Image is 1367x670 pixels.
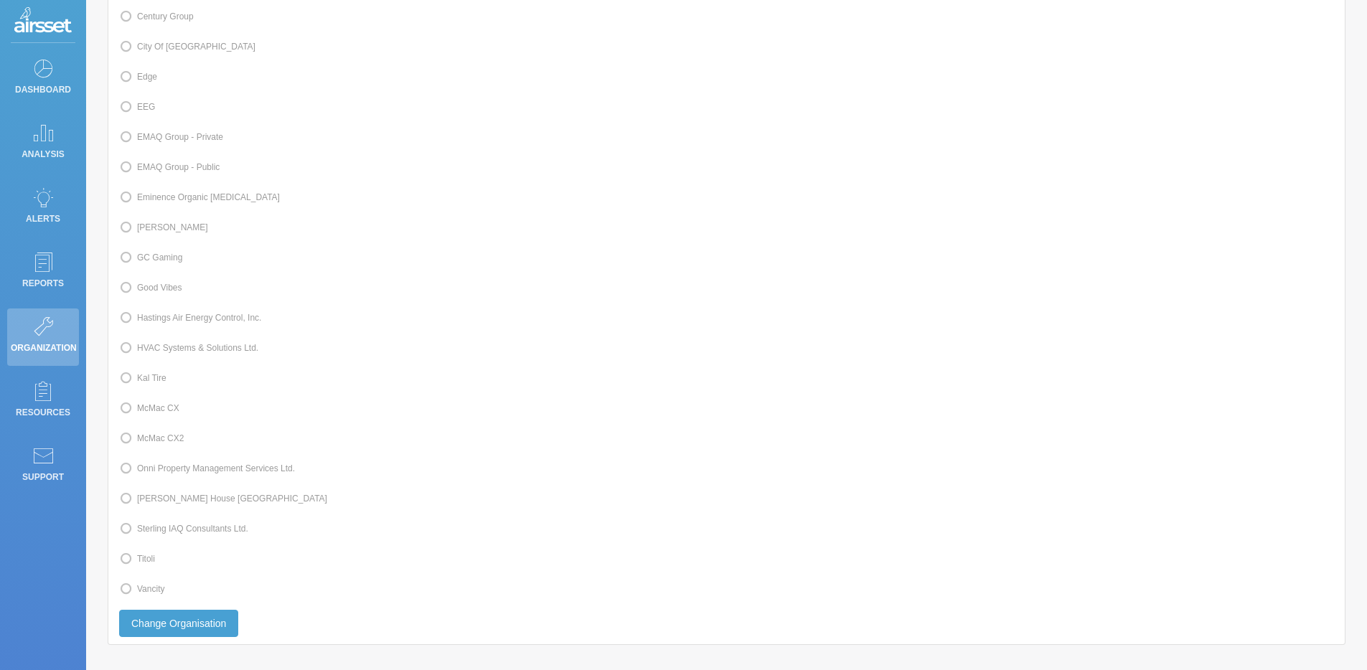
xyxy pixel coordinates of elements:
[119,308,261,327] label: Hastings Air Energy Control, Inc.
[14,7,72,36] img: Logo
[119,37,255,56] label: City of [GEOGRAPHIC_DATA]
[11,337,75,359] p: Organization
[119,128,223,146] label: EMAQ Group - Private
[119,98,155,116] label: EEG
[119,278,182,297] label: Good Vibes
[7,244,79,301] a: Reports
[11,402,75,423] p: Resources
[11,208,75,230] p: Alerts
[11,273,75,294] p: Reports
[119,399,179,417] label: McMac CX
[7,438,79,495] a: Support
[119,459,295,478] label: Onni Property Management Services Ltd.
[7,179,79,237] a: Alerts
[119,429,184,448] label: McMac CX2
[119,7,194,26] label: Century Group
[11,143,75,165] p: Analysis
[11,466,75,488] p: Support
[11,79,75,100] p: Dashboard
[119,610,238,637] button: Change Organisation
[119,248,182,267] label: GC Gaming
[7,50,79,108] a: Dashboard
[119,218,208,237] label: [PERSON_NAME]
[119,188,280,207] label: Eminence Organic [MEDICAL_DATA]
[119,369,166,387] label: Kal Tire
[119,549,155,568] label: Titoli
[119,489,327,508] label: [PERSON_NAME] House [GEOGRAPHIC_DATA]
[7,308,79,366] a: Organization
[119,158,220,176] label: EMAQ Group - Public
[119,339,258,357] label: HVAC Systems & Solutions Ltd.
[7,373,79,430] a: Resources
[119,580,164,598] label: Vancity
[119,67,157,86] label: Edge
[119,519,248,538] label: Sterling IAQ Consultants Ltd.
[7,115,79,172] a: Analysis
